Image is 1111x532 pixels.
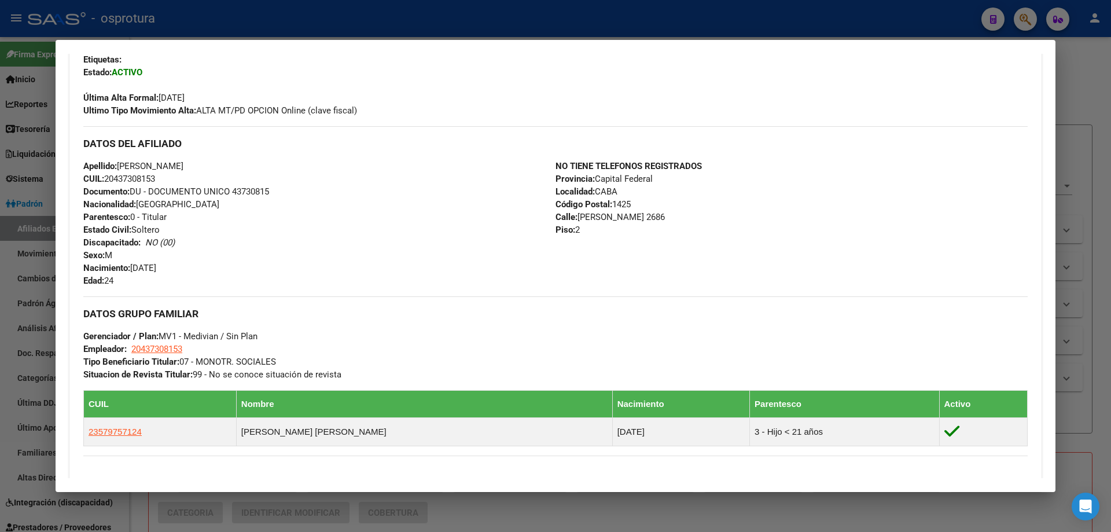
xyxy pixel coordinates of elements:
span: 99 - No se conoce situación de revista [83,369,341,380]
strong: ACTIVO [112,67,142,78]
strong: Código Postal: [555,199,612,210]
strong: Estado: [83,67,112,78]
span: Soltero [83,225,160,235]
td: 3 - Hijo < 21 años [750,418,939,446]
strong: Localidad: [555,186,595,197]
td: [DATE] [612,418,749,446]
strong: Piso: [555,225,575,235]
strong: Nacionalidad: [83,199,136,210]
div: Open Intercom Messenger [1072,493,1099,520]
i: NO (00) [145,237,175,248]
span: M [83,250,112,261]
strong: Empleador: [83,344,127,354]
strong: Última Alta Formal: [83,93,159,103]
span: 07 - MONOTR. SOCIALES [83,357,276,367]
th: Nombre [236,391,612,418]
strong: Estado Civil: [83,225,131,235]
strong: Sexo: [83,250,105,261]
strong: Tipo Beneficiario Titular: [83,357,179,367]
span: 0 - Titular [83,212,167,222]
span: ALTA MT/PD OPCION Online (clave fiscal) [83,105,357,116]
strong: Apellido: [83,161,117,171]
strong: CUIL: [83,174,104,184]
td: [PERSON_NAME] [PERSON_NAME] [236,418,612,446]
span: 1425 [555,199,631,210]
strong: NO TIENE TELEFONOS REGISTRADOS [555,161,702,171]
strong: Nacimiento: [83,263,130,273]
strong: Ultimo Tipo Movimiento Alta: [83,105,196,116]
th: Nacimiento [612,391,749,418]
th: Parentesco [750,391,939,418]
span: 2 [555,225,580,235]
span: 20437308153 [83,174,155,184]
strong: Parentesco: [83,212,130,222]
h3: DATOS DEL AFILIADO [83,137,1028,150]
span: Capital Federal [555,174,653,184]
span: CABA [555,186,617,197]
strong: Documento: [83,186,130,197]
strong: Gerenciador / Plan: [83,331,159,342]
strong: Provincia: [555,174,595,184]
span: [GEOGRAPHIC_DATA] [83,199,219,210]
strong: Situacion de Revista Titular: [83,369,193,380]
th: Activo [939,391,1027,418]
span: 23579757124 [89,427,142,436]
strong: Discapacitado: [83,237,141,248]
span: [DATE] [83,263,156,273]
span: [PERSON_NAME] 2686 [555,212,665,222]
h3: DATOS GRUPO FAMILIAR [83,307,1028,320]
span: DU - DOCUMENTO UNICO 43730815 [83,186,269,197]
span: MV1 - Medivian / Sin Plan [83,331,257,342]
span: 24 [83,276,113,286]
span: 20437308153 [131,344,182,354]
strong: Etiquetas: [83,54,122,65]
th: CUIL [84,391,237,418]
strong: Calle: [555,212,577,222]
span: [DATE] [83,93,185,103]
span: [PERSON_NAME] [83,161,183,171]
strong: Edad: [83,276,104,286]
